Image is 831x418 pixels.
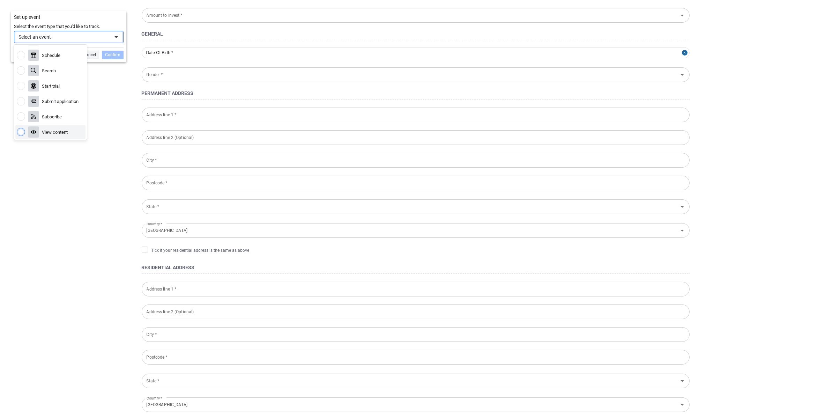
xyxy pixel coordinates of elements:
[142,247,250,254] span: Tick if your residential address is the same as above
[14,31,124,43] div: Select an eventSelector Button Chevron
[677,376,687,386] button: Open
[147,220,162,229] label: Country *
[677,70,687,80] button: Open
[677,400,687,410] button: Open
[142,263,690,272] h4: Residential Address
[42,129,68,135] div: View content
[682,47,690,58] button: Close
[42,114,62,120] div: Subscribe
[677,10,687,20] button: Open
[677,202,687,212] button: Open
[142,89,690,97] h4: Permanent Address
[14,14,124,20] div: Set up event
[42,68,56,74] div: Search
[80,51,99,59] div: Cancel
[147,394,162,403] label: Country *
[142,30,690,38] h4: General
[42,98,79,104] div: Submit application
[102,51,124,59] div: Confirm
[14,24,100,29] span: Select the event type that you'd like to track.
[42,52,60,58] div: Schedule
[18,34,109,40] div: Select an event
[677,226,687,235] button: Open
[42,83,60,89] div: Start trial
[142,47,690,58] input: Date Of Birth *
